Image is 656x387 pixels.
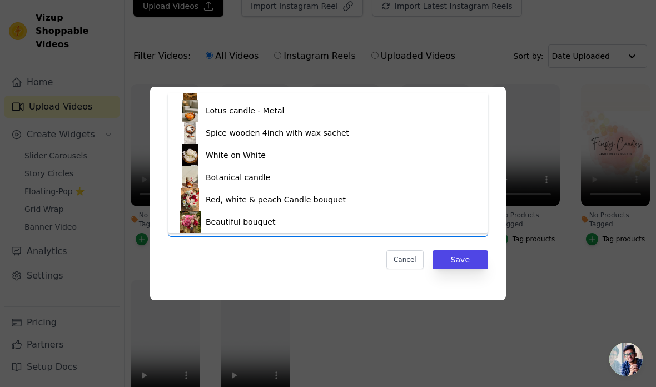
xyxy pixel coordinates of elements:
img: product thumbnail [179,144,201,166]
img: product thumbnail [179,188,201,211]
div: Spice wooden 4inch with wax sachet [206,127,349,138]
button: Save [433,250,488,269]
button: Cancel [386,250,424,269]
img: product thumbnail [179,122,201,144]
img: product thumbnail [179,166,201,188]
img: product thumbnail [179,100,201,122]
div: White on White [206,150,266,161]
img: product thumbnail [179,211,201,233]
div: Lotus candle - Metal [206,105,284,116]
div: Botanical candle [206,172,270,183]
div: Red, white & peach Candle bouquet [206,194,346,205]
div: Beautiful bouquet [206,216,275,227]
a: Open chat [609,343,643,376]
